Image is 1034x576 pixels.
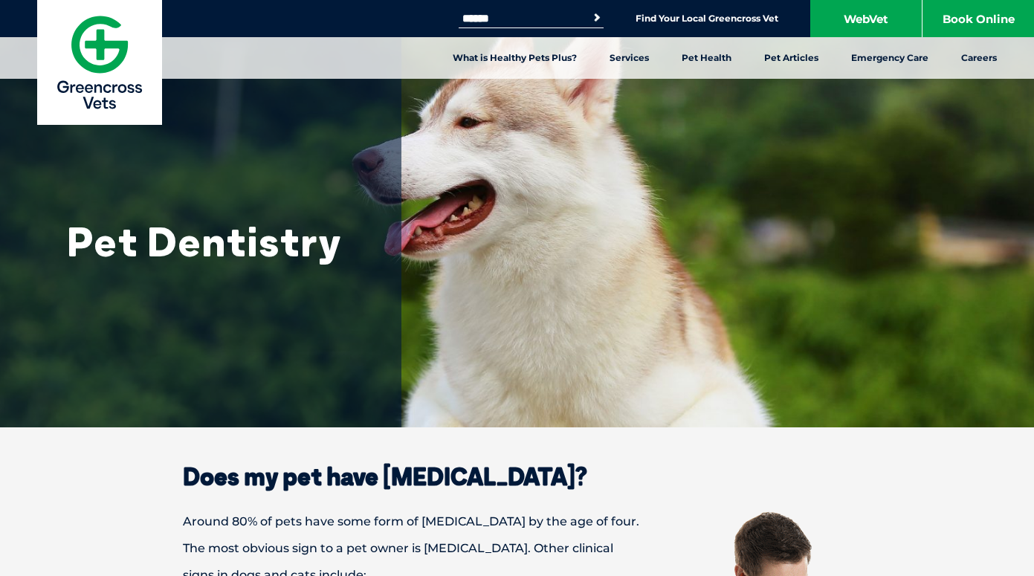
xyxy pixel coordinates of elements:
button: Search [589,10,604,25]
strong: Does my pet have [MEDICAL_DATA]? [183,462,587,491]
a: Find Your Local Greencross Vet [636,13,778,25]
a: Services [593,37,665,79]
a: Careers [945,37,1013,79]
a: Emergency Care [835,37,945,79]
a: Pet Articles [748,37,835,79]
a: What is Healthy Pets Plus? [436,37,593,79]
h1: Pet Dentistry [67,219,364,264]
a: Pet Health [665,37,748,79]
